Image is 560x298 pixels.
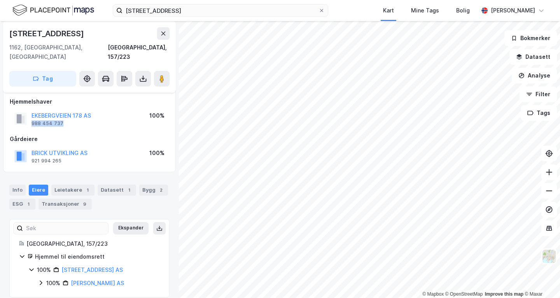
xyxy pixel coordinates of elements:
[139,185,168,196] div: Bygg
[9,43,108,62] div: 1162, [GEOGRAPHIC_DATA], [GEOGRAPHIC_DATA]
[24,200,32,208] div: 1
[46,279,60,288] div: 100%
[521,105,557,121] button: Tags
[485,291,523,297] a: Improve this map
[520,86,557,102] button: Filter
[12,4,94,17] img: logo.f888ab2527a4732fd821a326f86c7f29.svg
[84,186,91,194] div: 1
[51,185,94,196] div: Leietakere
[31,158,61,164] div: 921 994 265
[422,291,444,297] a: Mapbox
[9,71,76,86] button: Tag
[35,252,160,261] div: Hjemmel til eiendomsrett
[37,265,51,275] div: 100%
[31,120,63,127] div: 988 454 737
[456,6,470,15] div: Bolig
[542,249,556,264] img: Z
[98,185,136,196] div: Datasett
[29,185,48,196] div: Eiere
[23,222,108,234] input: Søk
[125,186,133,194] div: 1
[149,111,164,120] div: 100%
[81,200,89,208] div: 9
[122,5,318,16] input: Søk på adresse, matrikkel, gårdeiere, leietakere eller personer
[512,68,557,83] button: Analyse
[521,261,560,298] div: Kontrollprogram for chat
[9,27,86,40] div: [STREET_ADDRESS]
[521,261,560,298] iframe: Chat Widget
[504,30,557,46] button: Bokmerker
[9,199,35,210] div: ESG
[445,291,483,297] a: OpenStreetMap
[26,239,160,249] div: [GEOGRAPHIC_DATA], 157/223
[383,6,394,15] div: Kart
[71,280,124,286] a: [PERSON_NAME] AS
[113,222,149,235] button: Ekspander
[411,6,439,15] div: Mine Tags
[157,186,165,194] div: 2
[10,97,169,106] div: Hjemmelshaver
[509,49,557,65] button: Datasett
[108,43,170,62] div: [GEOGRAPHIC_DATA], 157/223
[149,148,164,158] div: 100%
[38,199,92,210] div: Transaksjoner
[61,266,123,273] a: [STREET_ADDRESS] AS
[491,6,535,15] div: [PERSON_NAME]
[9,185,26,196] div: Info
[10,134,169,144] div: Gårdeiere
